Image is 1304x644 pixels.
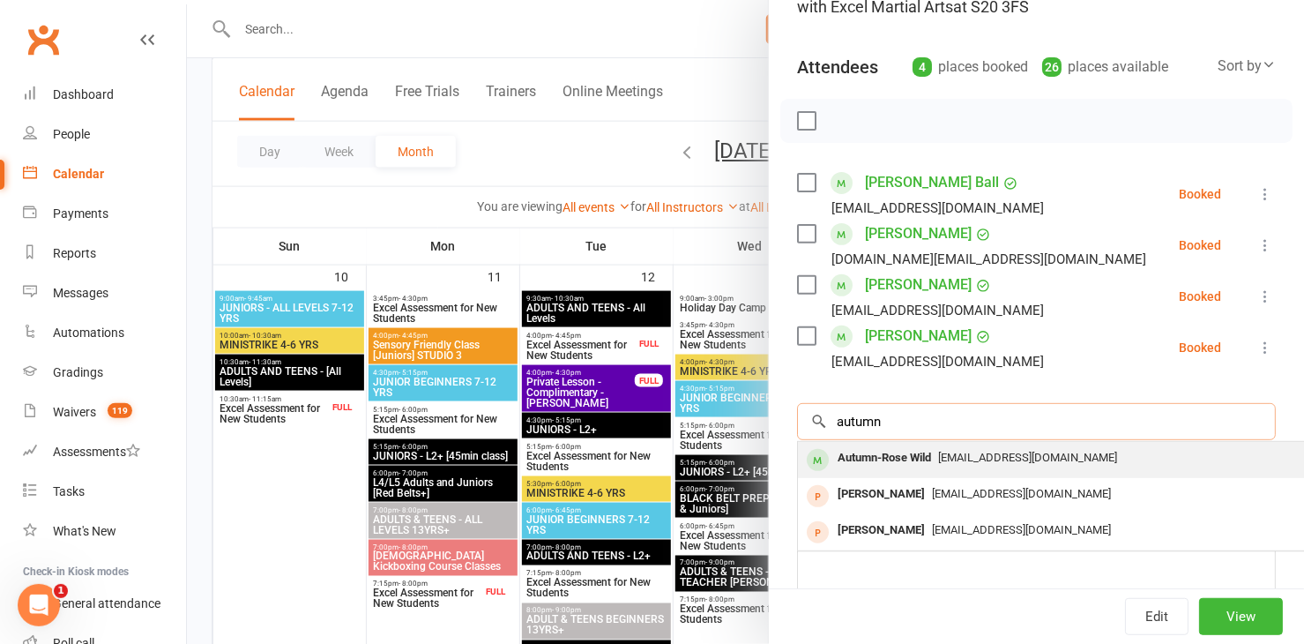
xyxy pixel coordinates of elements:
[23,75,186,115] a: Dashboard
[18,584,60,626] iframe: Intercom live chat
[36,476,295,494] div: Using Class Kiosk Mode
[279,526,308,538] span: Help
[36,341,295,378] div: How do I convert non-attending contacts to members or prospects?
[26,291,327,326] button: Search for help
[102,28,138,64] div: Profile image for Bec
[235,482,353,552] button: Help
[26,333,327,385] div: How do I convert non-attending contacts to members or prospects?
[1179,239,1221,251] div: Booked
[831,518,932,543] div: [PERSON_NAME]
[913,55,1028,79] div: places booked
[831,446,938,471] div: Autumn-Rose Wild
[35,28,71,64] img: Profile image for Sam
[36,241,295,259] div: AI Agent and team can help
[117,482,235,552] button: Messages
[865,220,972,248] a: [PERSON_NAME]
[865,322,972,350] a: [PERSON_NAME]
[1042,57,1062,77] div: 26
[807,485,829,507] div: prospect
[36,443,295,461] div: Set up a new member waiver
[53,596,160,610] div: General attendance
[831,350,1044,373] div: [EMAIL_ADDRESS][DOMAIN_NAME]
[23,353,186,393] a: Gradings
[21,18,65,62] a: Clubworx
[39,526,78,538] span: Home
[932,523,1111,536] span: [EMAIL_ADDRESS][DOMAIN_NAME]
[26,468,327,501] div: Using Class Kiosk Mode
[54,584,68,598] span: 1
[23,154,186,194] a: Calendar
[53,87,114,101] div: Dashboard
[831,482,932,507] div: [PERSON_NAME]
[865,168,999,197] a: [PERSON_NAME] Ball
[53,405,96,419] div: Waivers
[831,197,1044,220] div: [EMAIL_ADDRESS][DOMAIN_NAME]
[53,484,85,498] div: Tasks
[23,273,186,313] a: Messages
[913,57,932,77] div: 4
[1199,598,1283,635] button: View
[53,127,90,141] div: People
[807,521,829,543] div: prospect
[1125,598,1189,635] button: Edit
[53,326,124,340] div: Automations
[1042,55,1168,79] div: places available
[932,487,1111,500] span: [EMAIL_ADDRESS][DOMAIN_NAME]
[26,436,327,468] div: Set up a new member waiver
[23,512,186,551] a: What's New
[23,432,186,472] a: Assessments
[36,222,295,241] div: Ask a question
[53,206,108,221] div: Payments
[1179,341,1221,354] div: Booked
[53,445,140,459] div: Assessments
[23,472,186,512] a: Tasks
[36,300,143,318] span: Search for help
[69,28,104,64] div: Profile image for Jessica
[23,194,186,234] a: Payments
[865,271,972,299] a: [PERSON_NAME]
[23,313,186,353] a: Automations
[53,246,96,260] div: Reports
[807,449,829,471] div: member
[23,234,186,273] a: Reports
[26,385,327,436] div: Let your prospects or members book and pay for classes or events online.
[53,365,103,379] div: Gradings
[53,167,104,181] div: Calendar
[146,526,207,538] span: Messages
[108,403,132,418] span: 119
[1218,55,1276,78] div: Sort by
[831,248,1146,271] div: [DOMAIN_NAME][EMAIL_ADDRESS][DOMAIN_NAME]
[1179,290,1221,303] div: Booked
[23,393,186,432] a: Waivers 119
[23,584,186,624] a: General attendance kiosk mode
[35,125,317,155] p: Hi [PERSON_NAME]
[1179,188,1221,200] div: Booked
[36,392,295,429] div: Let your prospects or members book and pay for classes or events online.
[35,155,317,185] p: How can we help?
[53,524,116,538] div: What's New
[23,115,186,154] a: People
[797,403,1276,440] input: Search to add attendees
[18,207,335,274] div: Ask a questionAI Agent and team can help
[938,451,1117,464] span: [EMAIL_ADDRESS][DOMAIN_NAME]
[53,286,108,300] div: Messages
[831,299,1044,322] div: [EMAIL_ADDRESS][DOMAIN_NAME]
[797,55,878,79] div: Attendees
